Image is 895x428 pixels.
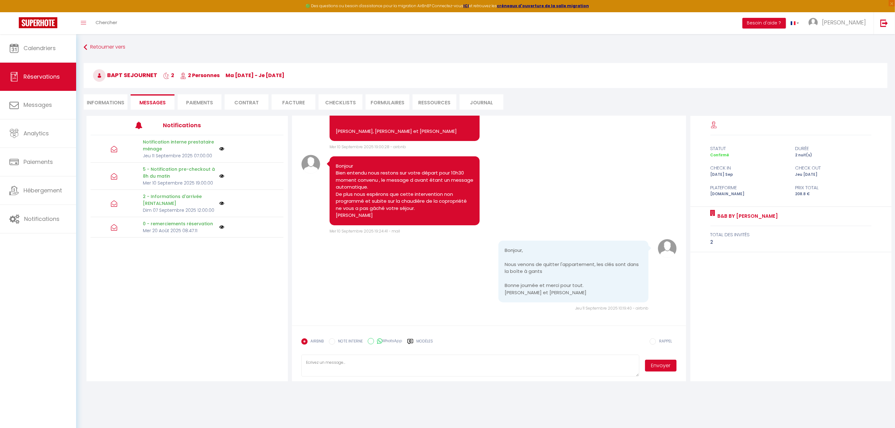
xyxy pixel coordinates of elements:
[319,94,362,110] li: CHECKLISTS
[804,12,874,34] a: ... [PERSON_NAME]
[84,94,127,110] li: Informations
[272,94,315,110] li: Facture
[822,18,866,26] span: [PERSON_NAME]
[23,44,56,52] span: Calendriers
[225,94,268,110] li: Contrat
[96,19,117,26] span: Chercher
[19,17,57,28] img: Super Booking
[791,145,876,152] div: durée
[139,99,166,106] span: Messages
[505,247,643,296] pre: Bonjour, Nous venons de quitter l'appartement, les clés sont dans la boîte à gants Bonne journée ...
[706,172,791,178] div: [DATE] Sep
[91,12,122,34] a: Chercher
[308,338,324,345] label: AIRBNB
[330,228,400,234] span: Mer 10 Septembre 2025 19:24:41 - mail
[374,338,403,345] label: WhatsApp
[413,94,456,110] li: Ressources
[23,129,49,137] span: Analytics
[23,101,52,109] span: Messages
[226,72,284,79] span: ma [DATE] - je [DATE]
[23,73,60,81] span: Réservations
[5,3,24,21] button: Ouvrir le widget de chat LiveChat
[23,186,62,194] span: Hébergement
[791,191,876,197] div: 208.8 €
[710,152,729,158] span: Confirmé
[143,152,215,159] p: Jeu 11 Septembre 2025 07:00:00
[93,71,157,79] span: Bapt Sejournet
[143,207,215,214] p: Dim 07 Septembre 2025 12:00:00
[463,3,469,8] a: ICI
[791,164,876,172] div: check out
[417,338,433,349] label: Modèles
[791,152,876,158] div: 2 nuit(s)
[143,166,215,180] p: 5 - Notification pre-checkout à 8h du matin
[791,172,876,178] div: Jeu [DATE]
[178,94,221,110] li: Paiements
[710,231,872,238] div: total des invités
[645,360,677,372] button: Envoyer
[84,42,887,53] a: Retourner vers
[575,305,648,311] span: Jeu 11 Septembre 2025 10:19:40 - airbnb
[880,19,888,27] img: logout
[868,400,890,423] iframe: Chat
[335,338,363,345] label: NOTE INTERNE
[143,220,215,227] p: 0 - remerciements réservation
[143,138,215,152] p: Notification interne prestataire ménage
[809,18,818,27] img: ...
[706,184,791,191] div: Plateforme
[742,18,786,29] button: Besoin d'aide ?
[658,239,677,258] img: avatar.png
[219,146,224,151] img: NO IMAGE
[143,227,215,234] p: Mer 20 Août 2025 08:47:11
[23,158,53,166] span: Paiements
[791,184,876,191] div: Prix total
[143,180,215,186] p: Mer 10 Septembre 2025 19:00:00
[366,94,409,110] li: FORMULAIRES
[706,191,791,197] div: [DOMAIN_NAME]
[715,212,778,220] a: B&B By [PERSON_NAME]
[163,118,243,132] h3: Notifications
[710,238,872,246] div: 2
[219,225,224,230] img: NO IMAGE
[330,144,406,149] span: Mer 10 Septembre 2025 19:00:28 - airbnb
[219,201,224,206] img: NO IMAGE
[143,193,215,207] p: 2 - Informations d'arrivée [RENTAL:NAME]
[706,164,791,172] div: check in
[301,155,320,174] img: avatar.png
[24,215,60,223] span: Notifications
[706,145,791,152] div: statut
[180,72,220,79] span: 2 Personnes
[219,174,224,179] img: NO IMAGE
[656,338,672,345] label: RAPPEL
[163,72,174,79] span: 2
[460,94,503,110] li: Journal
[336,163,474,219] pre: Bonjour Bien entendu nous restons sur votre départ pour 10h30 moment convenu , le message d avant...
[497,3,589,8] a: créneaux d'ouverture de la salle migration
